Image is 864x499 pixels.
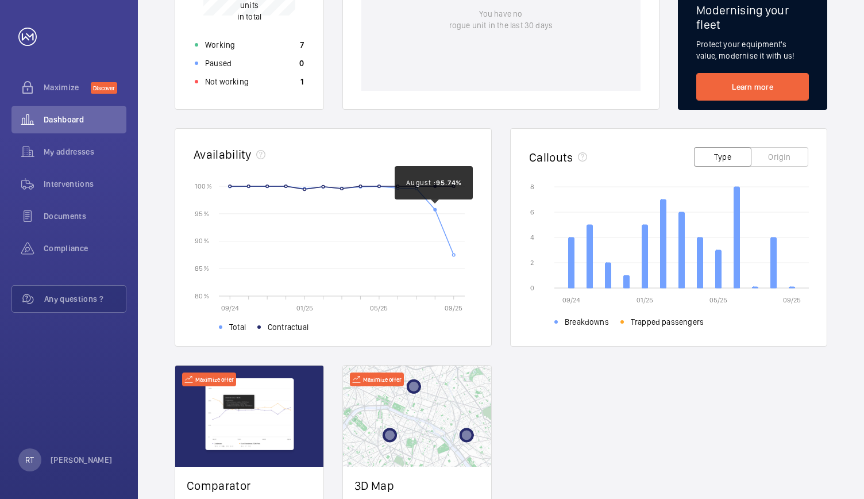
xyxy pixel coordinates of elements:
[565,316,609,328] span: Breakdowns
[445,304,462,312] text: 09/25
[195,264,209,272] text: 85 %
[350,373,404,386] div: Maximize offer
[205,39,235,51] p: Working
[562,296,580,304] text: 09/24
[51,454,113,466] p: [PERSON_NAME]
[751,147,808,167] button: Origin
[300,39,304,51] p: 7
[530,183,534,191] text: 8
[530,208,534,216] text: 6
[300,76,304,87] p: 1
[44,146,126,158] span: My addresses
[296,304,313,312] text: 01/25
[529,150,573,164] h2: Callouts
[91,82,117,94] span: Discover
[637,296,653,304] text: 01/25
[44,210,126,222] span: Documents
[205,57,232,69] p: Paused
[694,147,751,167] button: Type
[44,114,126,125] span: Dashboard
[182,373,236,386] div: Maximize offer
[370,304,388,312] text: 05/25
[44,82,91,93] span: Maximize
[195,291,209,300] text: 80 %
[449,8,553,31] p: You have no rogue unit in the last 30 days
[194,147,252,162] h2: Availability
[195,209,209,217] text: 95 %
[229,321,246,333] span: Total
[195,182,212,190] text: 100 %
[25,454,34,466] p: RT
[195,237,209,245] text: 90 %
[240,1,259,10] span: units
[709,296,727,304] text: 05/25
[631,316,704,328] span: Trapped passengers
[530,284,534,292] text: 0
[44,293,126,305] span: Any questions ?
[696,73,809,101] a: Learn more
[187,478,312,493] h2: Comparator
[530,259,534,267] text: 2
[530,233,534,241] text: 4
[783,296,801,304] text: 09/25
[696,39,809,62] p: Protect your equipment's value, modernise it with us!
[205,76,249,87] p: Not working
[299,57,304,69] p: 0
[221,304,239,312] text: 09/24
[354,478,480,493] h2: 3D Map
[268,321,308,333] span: Contractual
[44,178,126,190] span: Interventions
[696,3,809,32] h2: Modernising your fleet
[44,243,126,254] span: Compliance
